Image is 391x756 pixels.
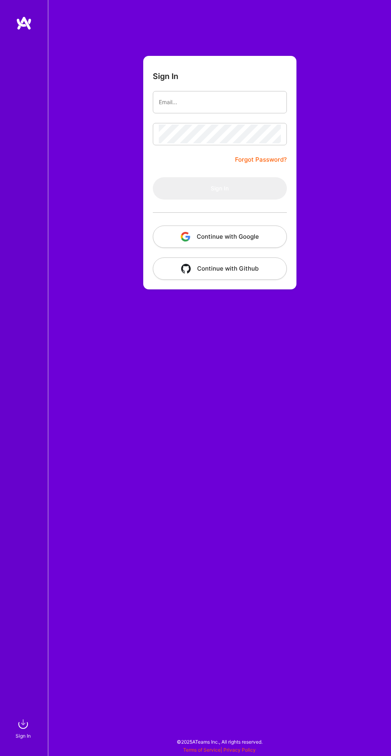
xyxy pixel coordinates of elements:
[183,747,256,753] span: |
[235,155,287,164] a: Forgot Password?
[153,257,287,280] button: Continue with Github
[181,264,191,273] img: icon
[153,226,287,248] button: Continue with Google
[48,732,391,752] div: © 2025 ATeams Inc., All rights reserved.
[159,93,281,112] input: Email...
[16,732,31,740] div: Sign In
[153,177,287,200] button: Sign In
[223,747,256,753] a: Privacy Policy
[16,16,32,30] img: logo
[17,716,31,740] a: sign inSign In
[183,747,221,753] a: Terms of Service
[15,716,31,732] img: sign in
[153,72,178,81] h3: Sign In
[181,232,190,241] img: icon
